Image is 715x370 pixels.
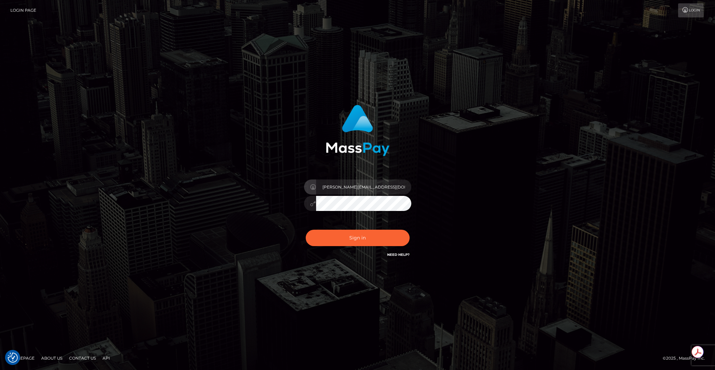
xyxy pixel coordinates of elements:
a: About Us [39,353,65,363]
input: Username... [316,179,411,195]
a: API [100,353,113,363]
button: Sign in [306,230,410,246]
img: MassPay Login [326,105,390,156]
button: Consent Preferences [8,353,18,363]
img: Revisit consent button [8,353,18,363]
a: Contact Us [66,353,99,363]
a: Homepage [7,353,37,363]
div: © 2025 , MassPay Inc. [663,355,710,362]
a: Need Help? [387,252,410,257]
a: Login Page [10,3,36,17]
a: Login [678,3,704,17]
